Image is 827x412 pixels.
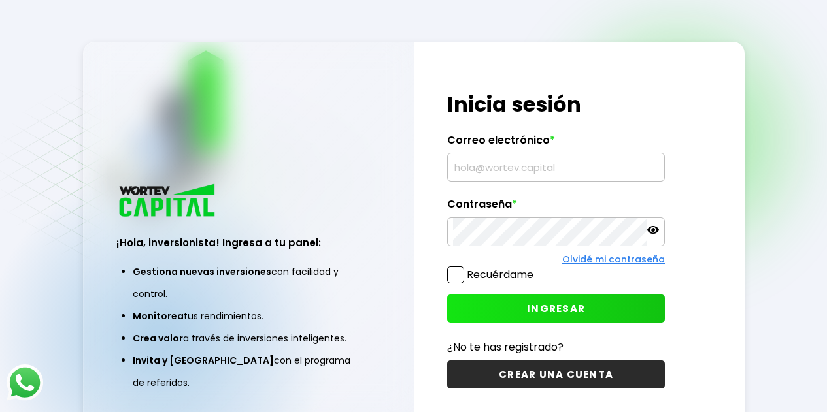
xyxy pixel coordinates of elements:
a: Olvidé mi contraseña [562,253,665,266]
span: INGRESAR [527,302,585,315]
img: logos_whatsapp-icon.242b2217.svg [7,364,43,401]
span: Gestiona nuevas inversiones [133,265,271,278]
li: con el programa de referidos. [133,349,364,394]
label: Contraseña [447,198,665,217]
a: ¿No te has registrado?CREAR UNA CUENTA [447,339,665,388]
button: INGRESAR [447,294,665,323]
p: ¿No te has registrado? [447,339,665,355]
span: Crea valor [133,332,183,345]
input: hola@wortev.capital [453,153,659,181]
h3: ¡Hola, inversionista! Ingresa a tu panel: [116,235,380,250]
label: Recuérdame [467,267,533,282]
li: a través de inversiones inteligentes. [133,327,364,349]
img: logo_wortev_capital [116,182,220,221]
h1: Inicia sesión [447,89,665,120]
li: con facilidad y control. [133,261,364,305]
li: tus rendimientos. [133,305,364,327]
label: Correo electrónico [447,134,665,153]
span: Monitorea [133,309,184,323]
span: Invita y [GEOGRAPHIC_DATA] [133,354,274,367]
button: CREAR UNA CUENTA [447,360,665,388]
